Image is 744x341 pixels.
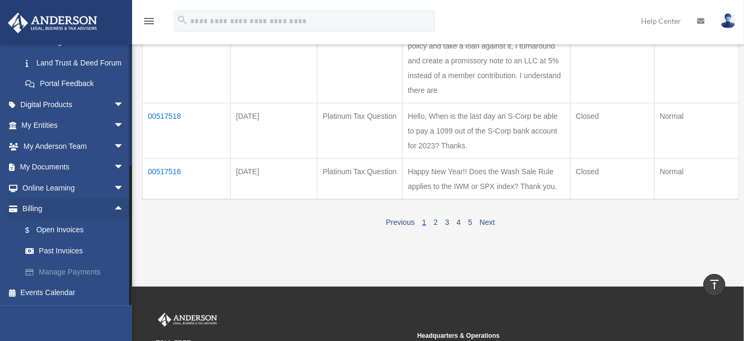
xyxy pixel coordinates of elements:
[156,313,219,327] img: Anderson Advisors Platinum Portal
[434,218,438,226] a: 2
[703,274,726,296] a: vertical_align_top
[114,136,135,157] span: arrow_drop_down
[114,198,135,220] span: arrow_drop_up
[317,18,402,103] td: Platinum Tax Question
[15,219,140,241] a: $Open Invoices
[403,103,571,159] td: Hello, When is the last day an S-Corp be able to pay a 1099 out of the S-Corp bank account for 20...
[570,18,654,103] td: Closed
[7,177,140,198] a: Online Learningarrow_drop_down
[654,103,738,159] td: Normal
[143,103,231,159] td: 00517518
[15,52,135,73] a: Land Trust & Deed Forum
[15,73,135,94] a: Portal Feedback
[143,159,231,200] td: 00517516
[143,18,155,27] a: menu
[654,18,738,103] td: Normal
[570,159,654,200] td: Closed
[143,15,155,27] i: menu
[230,103,317,159] td: [DATE]
[654,159,738,200] td: Normal
[403,18,571,103] td: Hello, If I have a Whole Life (Infinite Banking) policy and take a loan against it, I turnaround ...
[7,282,140,304] a: Events Calendar
[15,261,140,282] a: Manage Payments
[720,13,736,29] img: User Pic
[468,218,472,226] a: 5
[114,177,135,199] span: arrow_drop_down
[114,157,135,178] span: arrow_drop_down
[7,115,140,136] a: My Entitiesarrow_drop_down
[31,224,36,237] span: $
[708,278,721,291] i: vertical_align_top
[230,159,317,200] td: [DATE]
[570,103,654,159] td: Closed
[422,218,426,226] a: 1
[480,218,495,226] a: Next
[403,159,571,200] td: Happy New Year!! Does the Wash Sale Rule applies to the IWM or SPX index? Thank you.
[176,14,188,26] i: search
[114,115,135,137] span: arrow_drop_down
[445,218,449,226] a: 3
[386,218,414,226] a: Previous
[317,103,402,159] td: Platinum Tax Question
[230,18,317,103] td: [DATE]
[5,13,100,33] img: Anderson Advisors Platinum Portal
[15,241,140,262] a: Past Invoices
[7,136,140,157] a: My Anderson Teamarrow_drop_down
[317,159,402,200] td: Platinum Tax Question
[7,94,140,115] a: Digital Productsarrow_drop_down
[143,18,231,103] td: 00563427
[7,198,140,220] a: Billingarrow_drop_up
[114,94,135,116] span: arrow_drop_down
[7,157,140,178] a: My Documentsarrow_drop_down
[457,218,461,226] a: 4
